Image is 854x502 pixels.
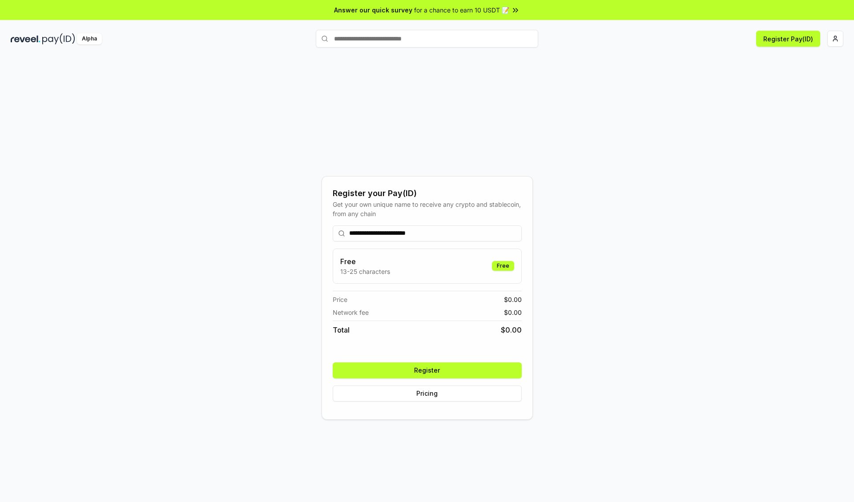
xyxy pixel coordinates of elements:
[340,256,390,267] h3: Free
[333,295,347,304] span: Price
[11,33,40,44] img: reveel_dark
[333,308,369,317] span: Network fee
[333,325,350,335] span: Total
[504,295,522,304] span: $ 0.00
[333,362,522,378] button: Register
[334,5,412,15] span: Answer our quick survey
[42,33,75,44] img: pay_id
[492,261,514,271] div: Free
[340,267,390,276] p: 13-25 characters
[414,5,509,15] span: for a chance to earn 10 USDT 📝
[756,31,820,47] button: Register Pay(ID)
[333,200,522,218] div: Get your own unique name to receive any crypto and stablecoin, from any chain
[77,33,102,44] div: Alpha
[333,187,522,200] div: Register your Pay(ID)
[504,308,522,317] span: $ 0.00
[501,325,522,335] span: $ 0.00
[333,386,522,402] button: Pricing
